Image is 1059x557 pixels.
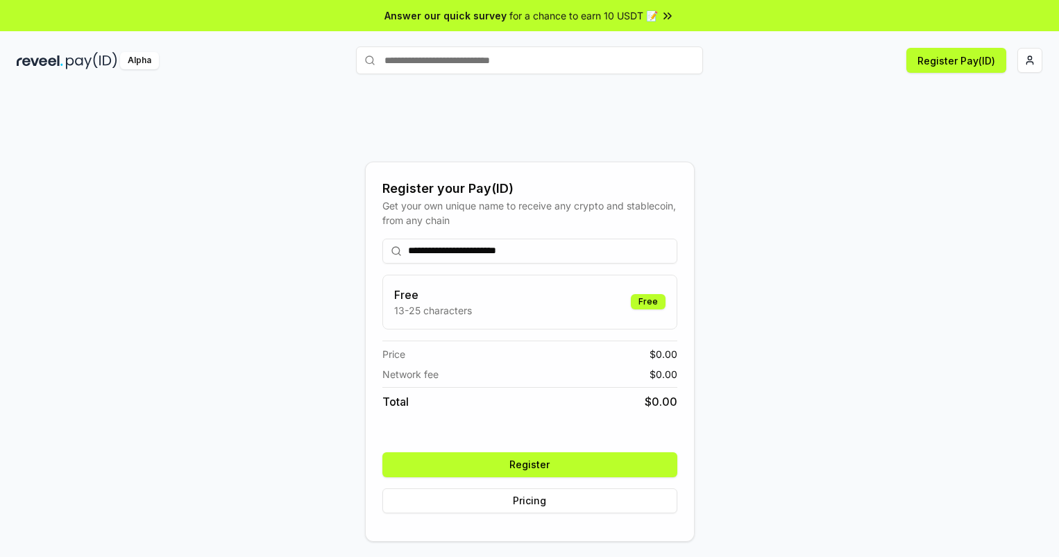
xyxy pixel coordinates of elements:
[650,367,677,382] span: $ 0.00
[382,179,677,198] div: Register your Pay(ID)
[384,8,507,23] span: Answer our quick survey
[382,367,439,382] span: Network fee
[906,48,1006,73] button: Register Pay(ID)
[650,347,677,361] span: $ 0.00
[394,303,472,318] p: 13-25 characters
[631,294,666,309] div: Free
[66,52,117,69] img: pay_id
[645,393,677,410] span: $ 0.00
[394,286,472,303] h3: Free
[382,347,405,361] span: Price
[382,393,409,410] span: Total
[120,52,159,69] div: Alpha
[382,452,677,477] button: Register
[382,488,677,513] button: Pricing
[509,8,658,23] span: for a chance to earn 10 USDT 📝
[17,52,63,69] img: reveel_dark
[382,198,677,228] div: Get your own unique name to receive any crypto and stablecoin, from any chain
